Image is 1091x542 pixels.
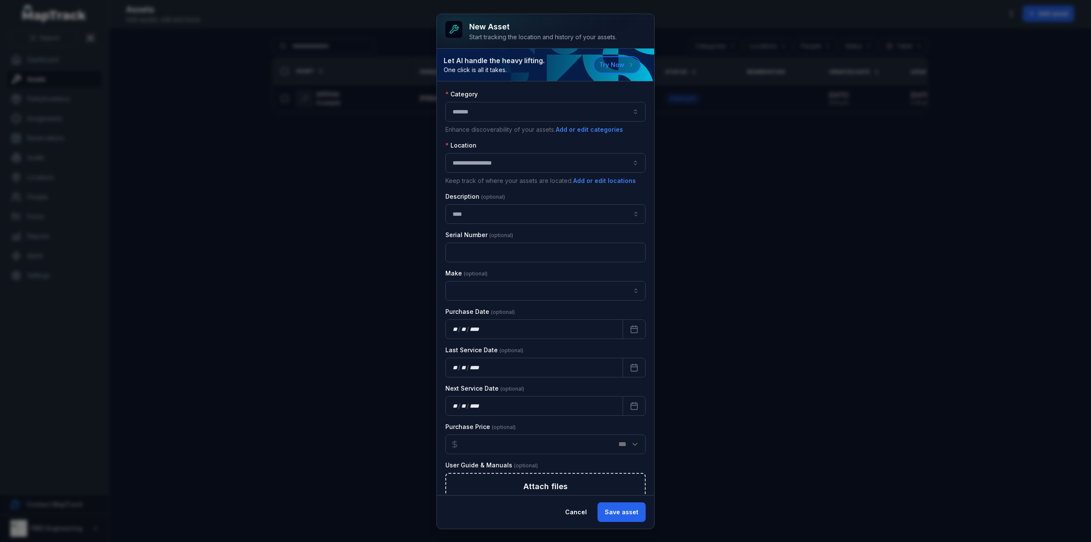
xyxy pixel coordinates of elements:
[461,363,467,372] div: month,
[623,319,646,339] button: Calendar
[445,192,505,201] label: Description
[445,461,538,470] label: User Guide & Manuals
[445,204,646,224] input: asset-add:description-label
[523,481,568,493] h3: Attach files
[445,307,515,316] label: Purchase Date
[445,125,646,134] p: Enhance discoverability of your assets.
[453,402,458,410] div: day,
[461,325,467,333] div: month,
[467,325,470,333] div: /
[445,176,646,185] p: Keep track of where your assets are located.
[496,494,595,503] span: Drag a file here, or click to browse.
[458,363,461,372] div: /
[593,56,641,73] button: Try Now
[555,125,623,134] button: Add or edit categories
[573,176,636,185] button: Add or edit locations
[445,231,513,239] label: Serial Number
[445,269,488,278] label: Make
[445,346,523,354] label: Last Service Date
[445,281,646,301] input: asset-add:cf[193bb6b3-15c3-400f-813d-900a13209236]-label
[461,402,467,410] div: month,
[469,21,617,33] h3: New asset
[470,402,480,410] div: year,
[453,363,458,372] div: day,
[467,363,470,372] div: /
[445,90,478,99] label: Category
[623,358,646,377] button: Calendar
[445,384,524,393] label: Next Service Date
[597,502,646,522] button: Save asset
[558,502,594,522] button: Cancel
[445,423,516,431] label: Purchase Price
[458,402,461,410] div: /
[470,363,480,372] div: year,
[470,325,480,333] div: year,
[467,402,470,410] div: /
[458,325,461,333] div: /
[444,55,545,66] strong: Let AI handle the heavy lifting.
[445,141,476,150] label: Location
[469,33,617,41] div: Start tracking the location and history of your assets.
[444,66,545,74] span: One click is all it takes.
[623,396,646,416] button: Calendar
[453,325,458,333] div: day,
